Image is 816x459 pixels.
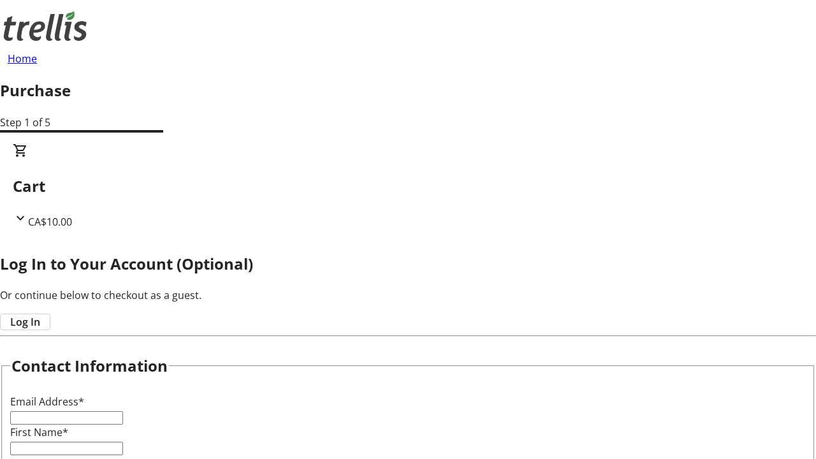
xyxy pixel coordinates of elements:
[11,354,168,377] h2: Contact Information
[28,215,72,229] span: CA$10.00
[10,314,40,330] span: Log In
[13,175,803,198] h2: Cart
[10,425,68,439] label: First Name*
[10,395,84,409] label: Email Address*
[13,143,803,229] div: CartCA$10.00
